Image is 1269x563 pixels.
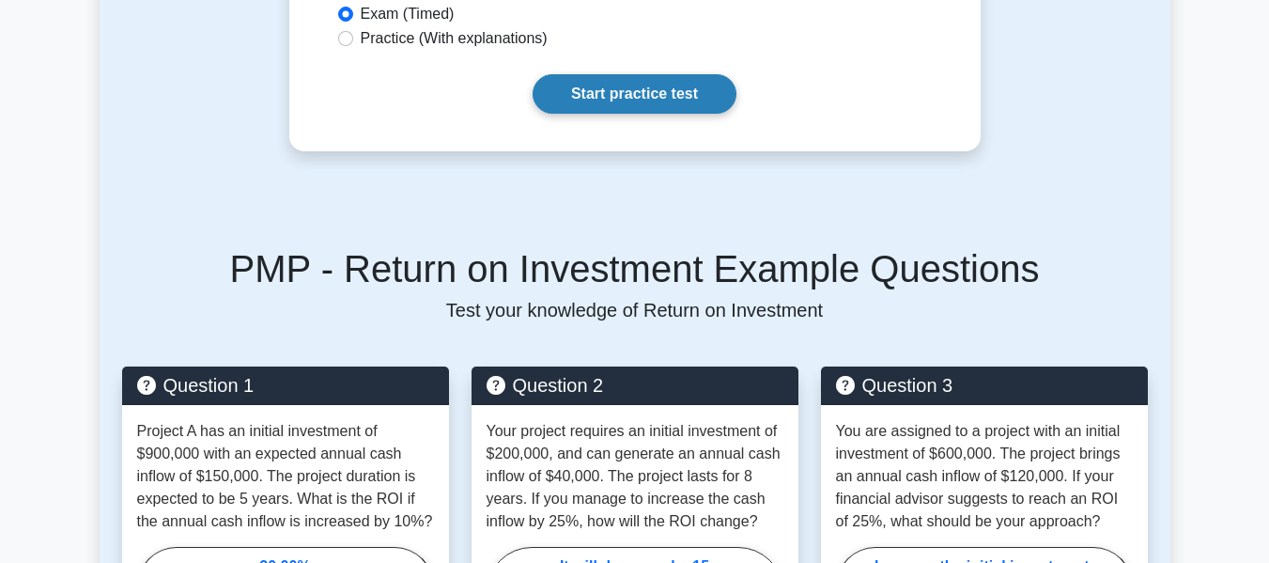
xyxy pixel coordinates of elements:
[533,74,736,114] a: Start practice test
[137,374,434,397] h5: Question 1
[836,420,1133,533] p: You are assigned to a project with an initial investment of $600,000. The project brings an annua...
[361,27,548,50] label: Practice (With explanations)
[487,420,783,533] p: Your project requires an initial investment of $200,000, and can generate an annual cash inflow o...
[836,374,1133,397] h5: Question 3
[122,246,1148,291] h5: PMP - Return on Investment Example Questions
[361,3,455,25] label: Exam (Timed)
[122,299,1148,321] p: Test your knowledge of Return on Investment
[137,420,434,533] p: Project A has an initial investment of $900,000 with an expected annual cash inflow of $150,000. ...
[487,374,783,397] h5: Question 2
